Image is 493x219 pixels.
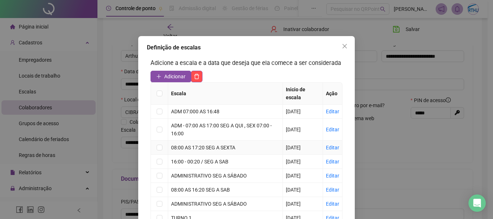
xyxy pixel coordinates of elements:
[150,71,191,82] button: Adicionar
[326,201,339,207] a: Editar
[171,172,280,180] div: ADMINISTRATIVO SEG A SÁBADO
[194,74,200,79] span: delete
[286,187,301,193] span: [DATE]
[326,145,339,150] a: Editar
[326,159,339,165] a: Editar
[326,187,339,193] a: Editar
[468,194,486,212] div: Open Intercom Messenger
[147,43,346,52] div: Definição de escalas
[168,83,283,105] th: Escala
[323,83,343,105] th: Ação
[326,127,339,132] a: Editar
[342,43,348,49] span: close
[286,173,301,179] span: [DATE]
[171,122,280,137] div: ADM - 07:00 AS 17:00 SEG A QUI , SEX 07:00 - 16:00
[164,73,186,80] span: Adicionar
[171,158,280,166] div: 16:00 - 00:20 / SEG A SAB
[286,201,301,207] span: [DATE]
[339,40,350,52] button: Close
[283,83,323,105] th: Inicio de escala
[156,74,161,79] span: plus
[286,145,301,150] span: [DATE]
[286,109,301,114] span: [DATE]
[171,200,280,208] div: ADMINISTRATIVO SEG A SÁBADO
[286,127,301,132] span: [DATE]
[326,173,339,179] a: Editar
[171,186,280,194] div: 08:00 AS 16:20 SEG A SAB
[171,144,280,152] div: 08:00 AS 17:20 SEG A SEXTA
[171,108,280,115] div: ADM 07:000 AS 16:48
[326,109,339,114] a: Editar
[286,159,301,165] span: [DATE]
[150,58,343,68] h3: Adicione a escala e a data que deseja que ela comece a ser considerada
